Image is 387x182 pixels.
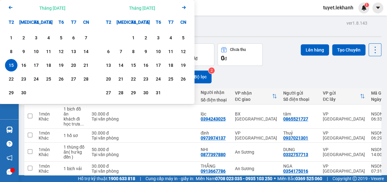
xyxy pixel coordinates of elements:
[42,16,55,28] div: T5
[201,147,229,152] div: NHI
[365,3,369,7] sup: 1
[154,89,163,96] div: 31
[235,166,277,171] div: An Sương
[102,45,115,58] div: Choose Thứ Hai, tháng 10 6 2025. It's available.
[30,16,42,28] div: T4
[127,32,140,44] div: Choose Thứ Tư, tháng 10 1 2025. It's available.
[327,175,328,182] span: |
[17,86,30,99] div: Choose Thứ Ba, tháng 09 30 2025. It's available.
[180,4,188,12] button: Next month.
[30,45,42,58] div: Choose Thứ Tư, tháng 09 10 2025. It's available.
[55,73,67,85] div: Choose Thứ Sáu, tháng 09 26 2025. It's available.
[127,86,140,99] div: Choose Thứ Tư, tháng 10 29 2025. It's available.
[166,34,175,42] div: 4
[102,73,115,85] div: Choose Thứ Hai, tháng 10 20 2025. It's available.
[235,150,277,155] div: An Sương
[141,61,150,69] div: 16
[55,32,67,44] div: Choose Thứ Sáu, tháng 09 5 2025. It's available.
[283,97,317,102] div: Số điện thoại
[196,175,272,182] span: Miền Nam
[177,59,189,71] div: Choose Chủ Nhật, tháng 10 19 2025. It's available.
[80,121,84,126] span: ...
[221,54,224,62] span: 0
[235,97,272,102] div: ĐC giao
[323,91,360,96] div: VP gửi
[19,34,28,42] div: 2
[108,176,135,181] strong: 1900 633 818
[115,86,127,99] div: Choose Thứ Ba, tháng 10 28 2025. It's available.
[19,61,28,69] div: 16
[201,164,229,169] div: THẮNG
[67,73,80,85] div: Choose Thứ Bảy, tháng 09 27 2025. It's available.
[140,86,152,99] div: Choose Thứ Năm, tháng 10 30 2025. It's available.
[232,88,280,105] th: Toggle SortBy
[80,32,92,44] div: Choose Chủ Nhật, tháng 09 7 2025. It's available.
[154,75,163,83] div: 24
[201,111,229,116] div: lộc
[67,32,80,44] div: Choose Thứ Bảy, tháng 09 6 2025. It's available.
[67,16,80,28] div: T7
[5,32,17,44] div: Choose Thứ Hai, tháng 09 1 2025. It's available.
[177,73,189,85] div: Choose Chủ Nhật, tháng 10 26 2025. It's available.
[129,48,138,55] div: 8
[82,48,90,55] div: 14
[17,32,30,44] div: Choose Thứ Ba, tháng 09 2 2025. It's available.
[283,169,308,174] div: 0354175016
[39,116,57,121] div: Khác
[78,175,135,182] span: Hỗ trợ kỹ thuật:
[201,116,226,121] div: 0394243025
[127,59,140,71] div: Choose Thứ Tư, tháng 10 15 2025. It's available.
[230,47,246,52] div: Chưa thu
[152,59,165,71] div: Choose Thứ Sáu, tháng 10 17 2025. It's available.
[104,75,113,83] div: 20
[365,3,368,7] span: 1
[5,59,17,71] div: Selected start date. Thứ Hai, tháng 09 15 2025. It's available.
[7,169,12,175] span: message
[361,5,367,11] img: icon-new-feature
[115,16,127,28] div: [MEDICAL_DATA]
[274,177,276,180] span: ⚪️
[152,45,165,58] div: Choose Thứ Sáu, tháng 10 10 2025. It's available.
[127,73,140,85] div: Choose Thứ Tư, tháng 10 22 2025. It's available.
[323,130,365,140] div: VP [GEOGRAPHIC_DATA]
[141,75,150,83] div: 23
[69,75,78,83] div: 27
[92,169,120,174] div: Tại văn phòng
[372,2,383,13] button: caret-down
[179,48,188,55] div: 12
[17,45,30,58] div: Choose Thứ Ba, tháng 09 9 2025. It's available.
[80,73,92,85] div: Choose Chủ Nhật, tháng 09 28 2025. It's available.
[92,135,120,140] div: Tại văn phòng
[44,48,53,55] div: 11
[42,45,55,58] div: Choose Thứ Năm, tháng 09 11 2025. It's available.
[129,34,138,42] div: 1
[179,61,188,69] div: 19
[165,73,177,85] div: Choose Thứ Bảy, tháng 10 25 2025. It's available.
[165,45,177,58] div: Choose Thứ Bảy, tháng 10 11 2025. It's available.
[57,75,65,83] div: 26
[283,147,317,152] div: DUNG
[217,43,263,66] button: Chưa thu0đ
[92,130,120,135] div: 30.000 đ
[44,61,53,69] div: 18
[39,147,57,152] div: 1 món
[39,152,57,157] div: Khác
[69,34,78,42] div: 6
[17,73,30,85] div: Choose Thứ Ba, tháng 09 23 2025. It's available.
[129,61,138,69] div: 15
[69,61,78,69] div: 20
[195,56,198,61] span: đ
[141,89,150,96] div: 30
[235,111,277,121] div: BX [GEOGRAPHIC_DATA]
[7,155,12,161] span: notification
[179,71,212,83] button: Bộ lọc
[201,130,229,135] div: định
[235,91,272,96] div: VP nhận
[39,5,65,11] div: Tháng [DATE]
[82,75,90,83] div: 28
[30,32,42,44] div: Choose Thứ Tư, tháng 09 3 2025. It's available.
[32,48,41,55] div: 10
[6,126,13,133] img: warehouse-icon
[140,32,152,44] div: Choose Thứ Năm, tháng 10 2 2025. It's available.
[42,32,55,44] div: Choose Thứ Năm, tháng 09 4 2025. It's available.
